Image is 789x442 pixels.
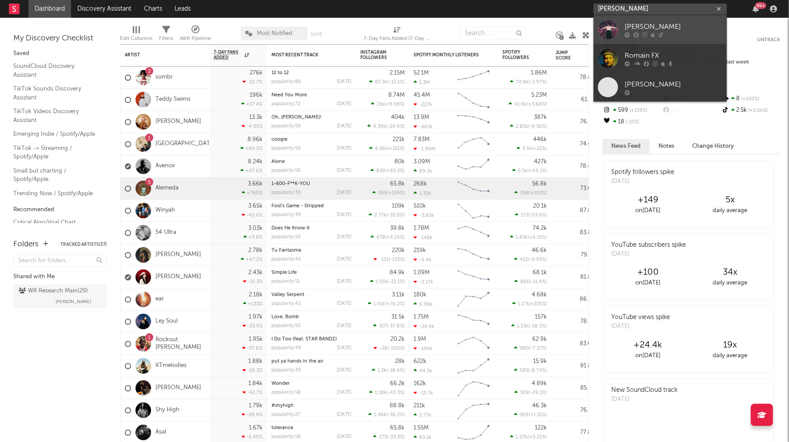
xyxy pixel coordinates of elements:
[389,280,403,284] span: -22.1 %
[243,234,263,240] div: +3.8 %
[337,279,351,284] div: [DATE]
[375,146,388,151] span: 4.56k
[454,200,494,222] svg: Chart title
[248,225,263,231] div: 3.03k
[180,33,211,44] div: A&R Pipeline
[390,270,405,276] div: 84.9k
[607,205,689,216] div: on [DATE]
[531,92,547,98] div: 5.23M
[241,257,263,262] div: +47.2 %
[271,93,307,98] a: Need You More
[337,257,351,262] div: [DATE]
[249,114,263,120] div: 13.3k
[271,270,351,275] div: Simple Life
[386,102,403,107] span: +9.09 %
[414,257,431,263] div: -5.4k
[155,74,173,81] a: sombr
[611,241,686,250] div: YouTube subscribers spike
[530,191,546,196] span: +102 %
[414,190,431,196] div: 1.35k
[414,203,426,209] div: 510k
[460,27,526,40] input: Search...
[414,114,429,120] div: 13.9M
[159,22,173,48] div: Filters
[611,168,674,177] div: Spotify followers spike
[533,270,547,276] div: 68.1k
[271,359,323,364] a: put ya hands in the air
[518,169,527,174] span: 5.5k
[594,44,727,73] a: Romain FX
[13,48,107,59] div: Saved
[360,50,391,60] div: Instagram Followers
[625,21,722,32] div: [PERSON_NAME]
[271,124,301,129] div: popularity: 59
[242,190,263,196] div: +769 %
[13,239,39,250] div: Folders
[454,133,494,155] svg: Chart title
[155,273,201,281] a: [PERSON_NAME]
[375,80,388,85] span: 82.9k
[241,101,263,107] div: +17.4 %
[125,52,191,58] div: Artist
[376,235,385,240] span: 478
[271,71,351,75] div: 12 to 12
[387,235,403,240] span: +3.24 %
[414,225,429,231] div: 1.78M
[13,272,107,282] div: Shared with Me
[516,80,529,85] span: 70.8k
[757,36,780,44] button: Untrack
[13,84,98,102] a: TikTok Sounds Discovery Assistant
[337,124,351,129] div: [DATE]
[271,159,351,164] div: Alone
[387,302,403,307] span: +76.2 %
[602,139,650,154] button: News Feed
[271,292,351,297] div: Valley Serpent
[271,146,301,151] div: popularity: 50
[155,140,215,148] a: [GEOGRAPHIC_DATA]
[155,118,201,126] a: [PERSON_NAME]
[120,22,152,48] div: Edit Columns
[510,79,547,85] div: ( )
[180,22,211,48] div: A&R Pipeline
[530,257,546,262] span: -0.93 %
[271,248,351,253] div: Tu Fantasma
[721,105,780,116] div: 2.5k
[240,168,263,174] div: +47.6 %
[390,257,403,262] span: -133 %
[271,315,351,320] div: Love, Bomb
[389,80,403,85] span: -15.1 %
[388,213,403,218] span: -33.8 %
[371,168,405,174] div: ( )
[518,302,529,307] span: 1.17k
[531,280,546,284] span: -11.4 %
[271,168,301,173] div: popularity: 56
[594,15,727,44] a: [PERSON_NAME]
[60,242,107,247] button: Tracked Artists(37)
[372,190,405,196] div: ( )
[155,362,187,370] a: KTmelodies
[391,114,405,120] div: 404k
[13,284,107,308] a: WR Research Main(29)[PERSON_NAME]
[414,92,430,98] div: 45.4M
[13,129,98,139] a: Emerging Indie / Spotify/Apple
[13,33,107,44] div: My Discovery Checklist
[271,79,301,84] div: popularity: 86
[13,61,98,79] a: SoundCloud Discovery Assistant
[533,146,546,151] span: +22 %
[414,102,432,107] div: -227k
[271,52,338,58] div: Most Recent Track
[392,292,405,298] div: 3.11k
[248,203,263,209] div: 3.65k
[271,292,304,297] a: Valley Serpent
[556,95,591,105] div: 61.1
[271,315,299,320] a: Love, Bomb
[602,105,661,116] div: 599
[514,190,547,196] div: ( )
[454,155,494,178] svg: Chart title
[155,251,201,259] a: [PERSON_NAME]
[530,302,546,307] span: +225 %
[250,70,263,76] div: 276k
[611,177,674,186] div: [DATE]
[414,279,433,285] div: -3.17k
[454,67,494,89] svg: Chart title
